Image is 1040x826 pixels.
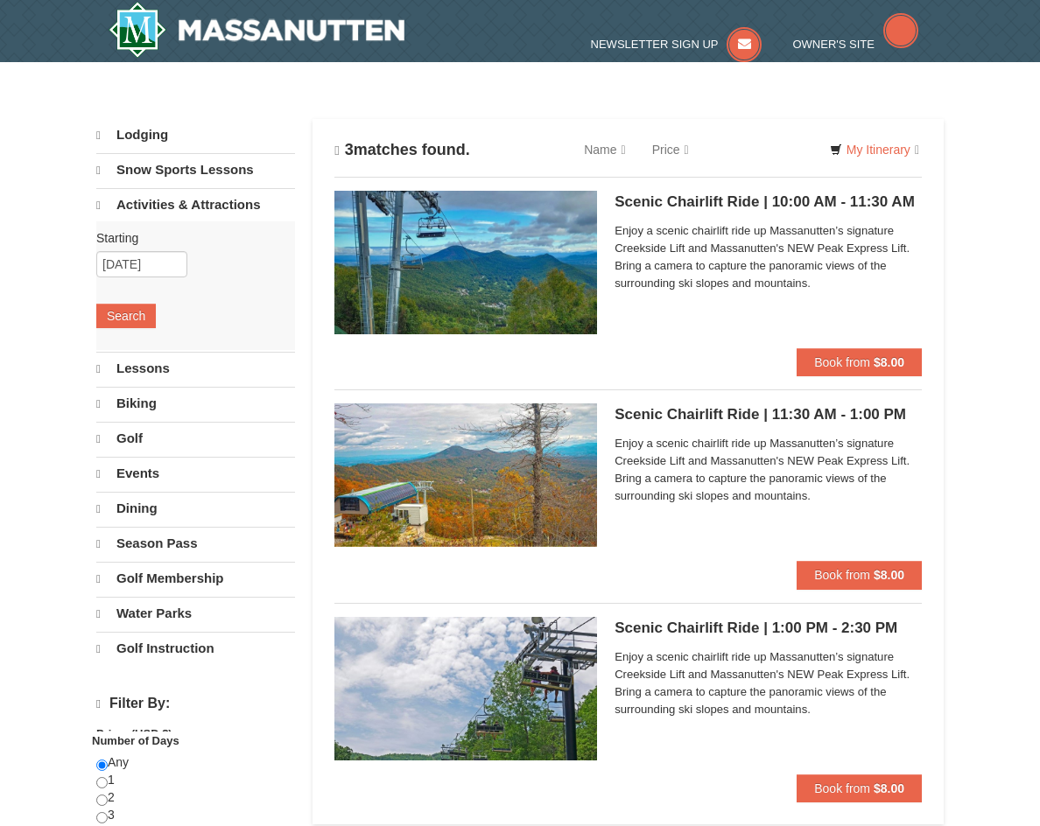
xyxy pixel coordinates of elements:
strong: Number of Days [92,734,179,747]
img: 24896431-1-a2e2611b.jpg [334,191,597,334]
span: Enjoy a scenic chairlift ride up Massanutten’s signature Creekside Lift and Massanutten's NEW Pea... [615,648,922,718]
span: Enjoy a scenic chairlift ride up Massanutten’s signature Creekside Lift and Massanutten's NEW Pea... [615,222,922,292]
a: Lessons [96,352,295,385]
strong: $8.00 [874,568,904,582]
h5: Scenic Chairlift Ride | 11:30 AM - 1:00 PM [615,406,922,423]
strong: $8.00 [874,781,904,795]
img: 24896431-9-664d1467.jpg [334,617,597,760]
a: Massanutten Resort [109,2,404,58]
a: Snow Sports Lessons [96,153,295,186]
a: Golf Membership [96,562,295,595]
img: Massanutten Resort Logo [109,2,404,58]
a: My Itinerary [819,136,931,163]
button: Book from $8.00 [797,348,922,376]
label: Starting [96,229,282,247]
a: Newsletter Sign Up [591,38,762,51]
a: Activities & Attractions [96,188,295,221]
h5: Scenic Chairlift Ride | 10:00 AM - 11:30 AM [615,193,922,211]
h4: Filter By: [96,696,295,712]
a: Golf Instruction [96,632,295,665]
a: Biking [96,387,295,420]
h5: Scenic Chairlift Ride | 1:00 PM - 2:30 PM [615,619,922,637]
button: Book from $8.00 [797,561,922,589]
a: Season Pass [96,527,295,560]
a: Name [571,132,638,167]
span: Book from [814,568,870,582]
a: Water Parks [96,597,295,630]
strong: $8.00 [874,355,904,369]
a: Golf [96,422,295,455]
span: Book from [814,781,870,795]
button: Book from $8.00 [797,774,922,802]
a: Events [96,457,295,490]
a: Price [639,132,702,167]
a: Dining [96,492,295,525]
span: Book from [814,355,870,369]
img: 24896431-13-a88f1aaf.jpg [334,403,597,547]
span: Newsletter Sign Up [591,38,719,51]
a: Lodging [96,119,295,151]
span: Enjoy a scenic chairlift ride up Massanutten’s signature Creekside Lift and Massanutten's NEW Pea... [615,435,922,505]
button: Search [96,304,156,328]
span: Owner's Site [792,38,875,51]
a: Owner's Site [792,38,918,51]
strong: Price: (USD $) [96,727,172,740]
